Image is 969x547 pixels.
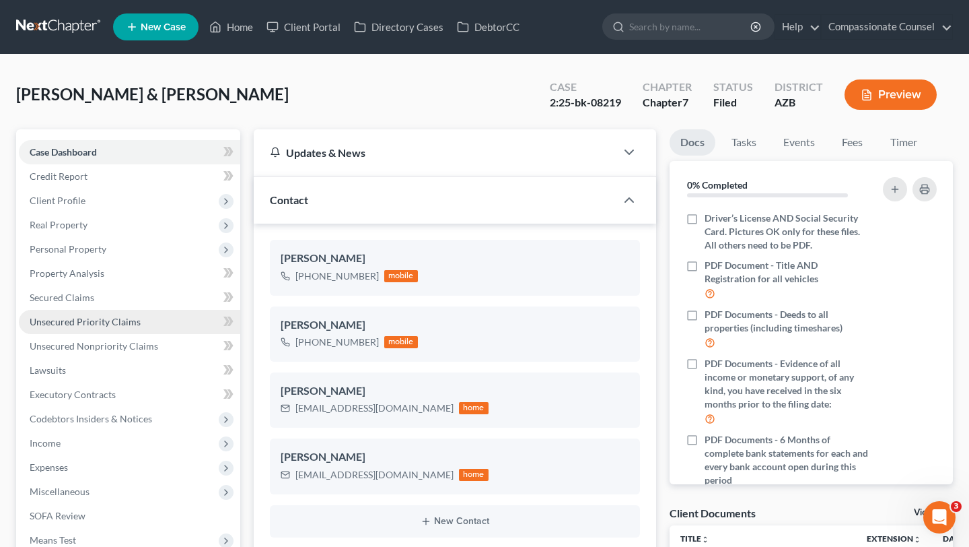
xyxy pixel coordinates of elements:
[295,401,454,415] div: [EMAIL_ADDRESS][DOMAIN_NAME]
[295,269,379,283] div: [PHONE_NUMBER]
[19,310,240,334] a: Unsecured Priority Claims
[30,340,158,352] span: Unsecured Nonpriority Claims
[951,501,962,512] span: 3
[30,510,85,521] span: SOFA Review
[705,357,871,411] span: PDF Documents - Evidence of all income or monetary support, of any kind, you have received in the...
[19,286,240,310] a: Secured Claims
[550,79,621,95] div: Case
[867,534,921,544] a: Extensionunfold_more
[19,140,240,164] a: Case Dashboard
[914,508,947,517] a: View All
[30,146,97,158] span: Case Dashboard
[880,129,928,156] a: Timer
[141,22,186,32] span: New Case
[629,14,752,39] input: Search by name...
[705,433,871,487] span: PDF Documents - 6 Months of complete bank statements for each and every bank account open during ...
[384,270,418,282] div: mobile
[670,506,756,520] div: Client Documents
[459,469,489,481] div: home
[30,413,152,424] span: Codebtors Insiders & Notices
[19,261,240,286] a: Property Analysis
[30,195,85,206] span: Client Profile
[687,179,748,191] strong: 0% Completed
[721,129,767,156] a: Tasks
[295,335,379,349] div: [PHONE_NUMBER]
[913,536,921,544] i: unfold_more
[775,95,823,110] div: AZB
[281,383,629,399] div: [PERSON_NAME]
[203,15,260,39] a: Home
[19,504,240,528] a: SOFA Review
[643,79,692,95] div: Chapter
[643,95,692,110] div: Chapter
[705,308,871,335] span: PDF Documents - Deeds to all properties (including timeshares)
[384,336,418,348] div: mobile
[30,486,89,497] span: Miscellaneous
[30,437,61,449] span: Income
[30,461,68,473] span: Expenses
[705,212,871,252] span: Driver’s License AND Social Security Card. Pictures OK only for these files. All others need to b...
[773,129,826,156] a: Events
[30,219,87,230] span: Real Property
[775,79,823,95] div: District
[831,129,874,156] a: Fees
[19,334,240,358] a: Unsecured Nonpriority Claims
[19,358,240,383] a: Lawsuits
[281,516,629,527] button: New Contact
[281,449,629,465] div: [PERSON_NAME]
[705,259,871,286] span: PDF Document - Title AND Registration for all vehicles
[30,364,66,376] span: Lawsuits
[459,402,489,414] div: home
[30,292,94,303] span: Secured Claims
[270,146,600,160] div: Updates & News
[30,170,87,182] span: Credit Report
[16,84,289,104] span: [PERSON_NAME] & [PERSON_NAME]
[260,15,347,39] a: Client Portal
[30,267,104,279] span: Property Analysis
[19,164,240,189] a: Credit Report
[295,468,454,482] div: [EMAIL_ADDRESS][DOMAIN_NAME]
[822,15,952,39] a: Compassionate Counsel
[701,536,709,544] i: unfold_more
[270,193,308,206] span: Contact
[30,534,76,546] span: Means Test
[30,316,141,327] span: Unsecured Priority Claims
[713,95,753,110] div: Filed
[680,534,709,544] a: Titleunfold_more
[923,501,956,534] iframe: Intercom live chat
[281,317,629,333] div: [PERSON_NAME]
[845,79,937,110] button: Preview
[670,129,715,156] a: Docs
[682,96,688,108] span: 7
[281,251,629,267] div: [PERSON_NAME]
[713,79,753,95] div: Status
[30,389,116,400] span: Executory Contracts
[19,383,240,407] a: Executory Contracts
[30,243,106,255] span: Personal Property
[550,95,621,110] div: 2:25-bk-08219
[450,15,526,39] a: DebtorCC
[775,15,820,39] a: Help
[347,15,450,39] a: Directory Cases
